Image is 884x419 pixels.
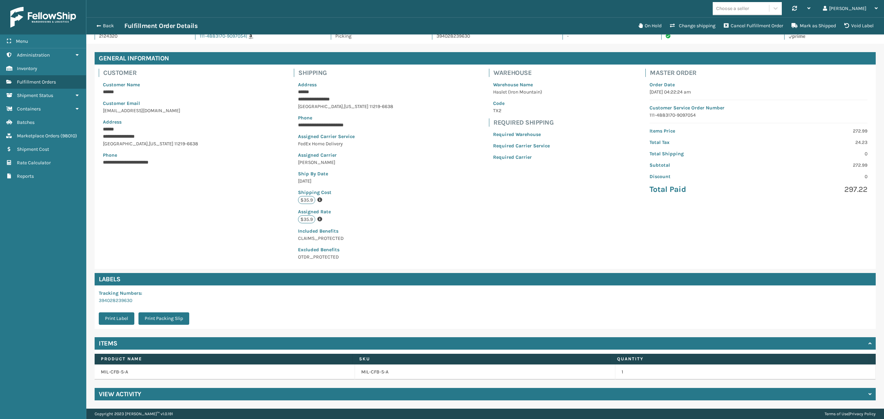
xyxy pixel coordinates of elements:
[149,141,173,147] span: [US_STATE]
[103,107,199,114] p: [EMAIL_ADDRESS][DOMAIN_NAME]
[650,111,867,119] p: 111-4883170-9097054
[17,66,37,71] span: Inventory
[17,52,50,58] span: Administration
[791,23,798,28] i: Mark as Shipped
[720,19,787,33] button: Cancel Fulfillment Order
[335,32,420,40] p: Picking
[493,142,550,149] p: Required Carrier Service
[298,170,393,177] p: Ship By Date
[298,246,393,260] span: OTDR_PROTECTED
[650,88,867,96] p: [DATE] 04:22:24 am
[344,104,368,109] span: [US_STATE]
[650,162,754,169] p: Subtotal
[298,114,393,121] p: Phone
[298,215,315,223] p: $35.9
[298,189,393,196] p: Shipping Cost
[650,173,754,180] p: Discount
[174,141,198,147] span: 11219-6638
[763,139,867,146] p: 24.23
[298,159,393,166] p: [PERSON_NAME]
[567,32,649,40] p: -
[298,177,393,185] p: [DATE]
[298,246,393,253] p: Excluded Benefits
[650,139,754,146] p: Total Tax
[763,127,867,135] p: 272.99
[493,69,554,77] h4: Warehouse
[638,23,643,28] i: On Hold
[103,69,203,77] h4: Customer
[246,33,247,39] span: |
[763,173,867,180] p: 0
[369,104,393,109] span: 11219-6638
[724,23,729,28] i: Cancel Fulfillment Order
[343,104,344,109] span: ,
[17,92,53,98] span: Shipment Status
[617,356,863,362] label: Quantity
[298,69,397,77] h4: Shipping
[101,356,346,362] label: Product Name
[298,208,393,215] p: Assigned Rate
[298,82,317,88] span: Address
[840,19,878,33] button: Void Label
[298,227,393,235] p: Included Benefits
[436,32,550,40] p: 394028239630
[298,152,393,159] p: Assigned Carrier
[17,119,35,125] span: Batches
[650,150,754,157] p: Total Shipping
[124,22,198,30] h3: Fulfillment Order Details
[99,298,132,303] a: 394028239630
[103,100,199,107] p: Customer Email
[670,23,675,28] i: Change shipping
[763,150,867,157] p: 0
[99,32,183,40] p: 2124320
[493,88,550,96] p: Haslet (Iron Mountain)
[99,339,117,348] h4: Items
[763,162,867,169] p: 272.99
[99,390,141,398] h4: View Activity
[650,104,867,111] p: Customer Service Order Number
[787,19,840,33] button: Mark as Shipped
[849,411,876,416] a: Privacy Policy
[95,364,355,380] td: MIL-CFB-S-A
[493,107,550,114] p: TX2
[650,81,867,88] p: Order Date
[17,79,56,85] span: Fulfillment Orders
[716,5,749,12] div: Choose a seller
[493,81,550,88] p: Warehouse Name
[298,140,393,147] p: FedEx Home Delivery
[361,369,388,376] a: MIL-CFB-S-A
[298,133,393,140] p: Assigned Carrier Service
[93,23,124,29] button: Back
[359,356,605,362] label: SKU
[825,409,876,419] div: |
[493,131,550,138] p: Required Warehouse
[17,146,49,152] span: Shipment Cost
[17,160,51,166] span: Rate Calculator
[95,409,173,419] p: Copyright 2023 [PERSON_NAME]™ v 1.0.191
[763,184,867,195] p: 297.22
[103,141,148,147] span: [GEOGRAPHIC_DATA]
[103,81,199,88] p: Customer Name
[95,52,876,65] h4: General Information
[17,106,41,112] span: Containers
[666,19,720,33] button: Change shipping
[493,118,554,127] h4: Required Shipping
[246,33,253,39] a: |
[10,7,76,28] img: logo
[95,273,876,285] h4: Labels
[17,173,34,179] span: Reports
[148,141,149,147] span: ,
[17,133,59,139] span: Marketplace Orders
[99,290,142,296] span: Tracking Numbers :
[16,38,28,44] span: Menu
[634,19,666,33] button: On Hold
[825,411,848,416] a: Terms of Use
[650,184,754,195] p: Total Paid
[298,104,343,109] span: [GEOGRAPHIC_DATA]
[103,152,199,159] p: Phone
[493,100,550,107] p: Code
[60,133,77,139] span: ( 98010 )
[298,196,315,204] p: $35.9
[493,154,550,161] p: Required Carrier
[99,312,134,325] button: Print Label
